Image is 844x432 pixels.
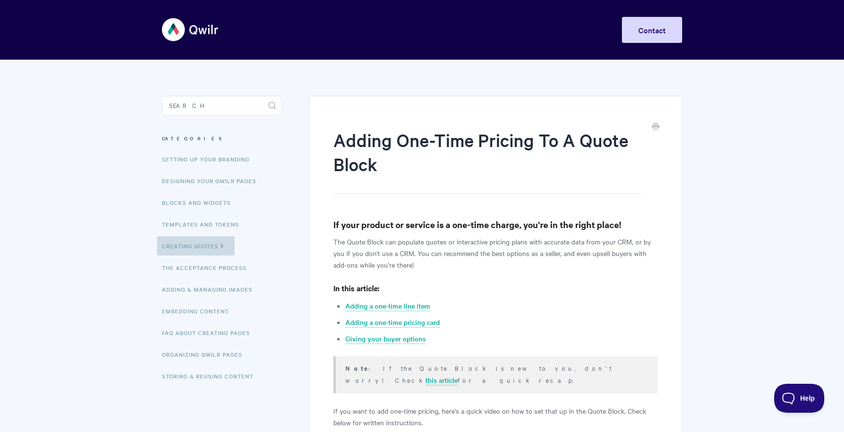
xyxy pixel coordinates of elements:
b: Note [345,364,369,373]
input: Search [162,96,282,115]
img: Qwilr Help Center [162,12,219,48]
h3: Categories [162,130,282,147]
a: The Acceptance Process [162,258,254,277]
a: Organizing Qwilr Pages [162,345,250,364]
h3: If your product or service is a one-time charge, you're in the right place! [333,218,658,231]
a: Storing & Reusing Content [162,366,261,386]
a: Adding a one-time line item [345,301,430,311]
a: Setting up your Branding [162,149,257,169]
a: Templates and Tokens [162,215,246,234]
a: Print this Article [652,122,659,133]
a: Creating Quotes [157,236,235,256]
p: If you want to add one-time pricing, here's a quick video on how to set that up in the Quote Bloc... [333,405,658,428]
p: : If the Quote Block is new to you, don't worry! Check for a quick recap. [345,362,646,386]
a: Giving your buyer options [345,334,426,344]
a: this article [425,375,458,386]
p: The Quote Block can populate quotes or interactive pricing plans with accurate data from your CRM... [333,236,658,270]
a: Adding a one-time pricing card [345,317,440,328]
a: Designing Your Qwilr Pages [162,171,264,190]
a: FAQ About Creating Pages [162,323,257,342]
a: Embedding Content [162,301,236,321]
iframe: Toggle Customer Support [774,384,825,413]
a: Blocks and Widgets [162,193,238,212]
a: Adding & Managing Images [162,280,260,299]
a: Contact [622,17,682,43]
h1: Adding One-Time Pricing To A Quote Block [333,128,643,194]
h4: In this article: [333,282,658,294]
